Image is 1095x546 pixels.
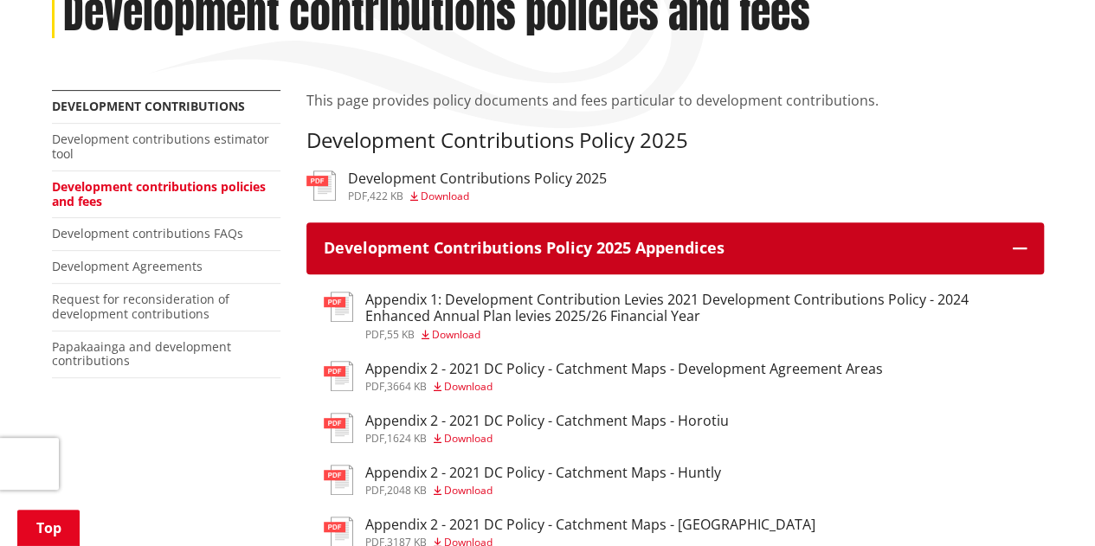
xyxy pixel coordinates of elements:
[324,361,883,392] a: Appendix 2 - 2021 DC Policy - Catchment Maps - Development Agreement Areas pdf,3664 KB Download
[324,465,353,495] img: document-pdf.svg
[1015,473,1078,536] iframe: Messenger Launcher
[444,483,493,498] span: Download
[306,90,1044,111] p: This page provides policy documents and fees particular to development contributions.
[52,98,245,114] a: Development contributions
[306,170,607,202] a: Development Contributions Policy 2025 pdf,422 KB Download
[365,292,1027,324] h3: Appendix 1: Development Contribution Levies 2021 Development Contributions Policy - 2024 Enhanced...
[365,361,883,377] h3: Appendix 2 - 2021 DC Policy - Catchment Maps - Development Agreement Areas
[365,517,815,533] h3: Appendix 2 - 2021 DC Policy - Catchment Maps - [GEOGRAPHIC_DATA]
[365,413,729,429] h3: Appendix 2 - 2021 DC Policy - Catchment Maps - Horotiu
[52,291,229,322] a: Request for reconsideration of development contributions
[324,361,353,391] img: document-pdf.svg
[365,434,729,444] div: ,
[365,327,384,342] span: pdf
[365,483,384,498] span: pdf
[306,170,336,201] img: document-pdf.svg
[52,178,266,209] a: Development contributions policies and fees
[324,413,353,443] img: document-pdf.svg
[17,510,80,546] a: Top
[324,465,721,496] a: Appendix 2 - 2021 DC Policy - Catchment Maps - Huntly pdf,2048 KB Download
[365,465,721,481] h3: Appendix 2 - 2021 DC Policy - Catchment Maps - Huntly
[370,189,403,203] span: 422 KB
[444,379,493,394] span: Download
[52,131,269,162] a: Development contributions estimator tool
[365,379,384,394] span: pdf
[365,431,384,446] span: pdf
[387,483,427,498] span: 2048 KB
[365,485,721,496] div: ,
[387,327,415,342] span: 55 KB
[52,338,231,369] a: Papakaainga and development contributions
[348,189,367,203] span: pdf
[444,431,493,446] span: Download
[365,382,883,392] div: ,
[52,225,243,241] a: Development contributions FAQs
[324,240,995,257] h3: Development Contributions Policy 2025 Appendices
[306,128,1044,153] h3: Development Contributions Policy 2025
[365,330,1027,340] div: ,
[348,170,607,187] h3: Development Contributions Policy 2025
[421,189,469,203] span: Download
[348,191,607,202] div: ,
[432,327,480,342] span: Download
[324,413,729,444] a: Appendix 2 - 2021 DC Policy - Catchment Maps - Horotiu pdf,1624 KB Download
[387,431,427,446] span: 1624 KB
[52,258,203,274] a: Development Agreements
[387,379,427,394] span: 3664 KB
[324,292,353,322] img: document-pdf.svg
[324,292,1027,339] a: Appendix 1: Development Contribution Levies 2021 Development Contributions Policy - 2024 Enhanced...
[306,222,1044,274] button: Development Contributions Policy 2025 Appendices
